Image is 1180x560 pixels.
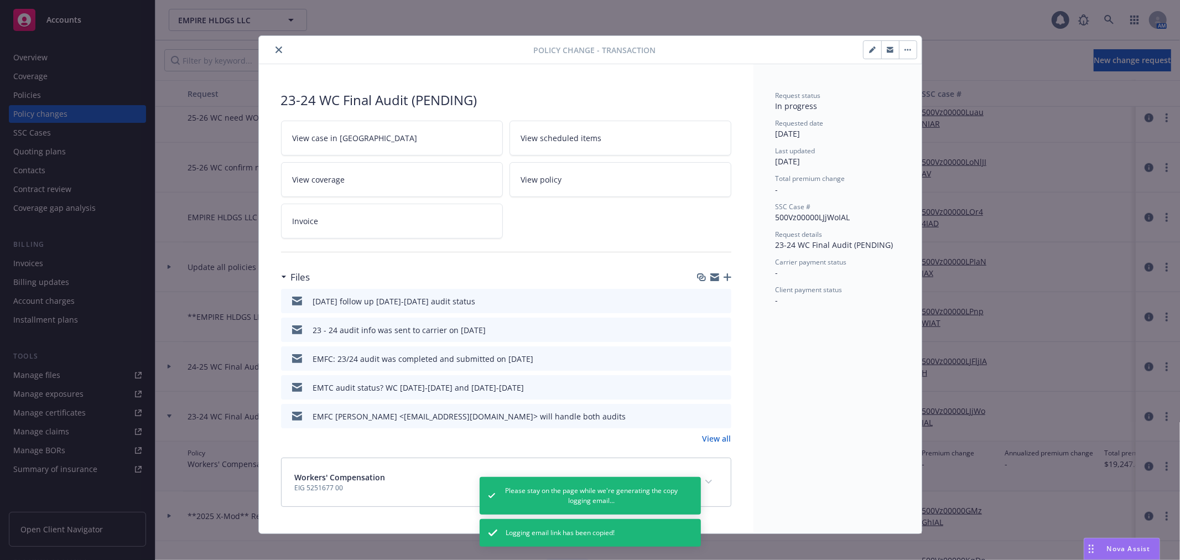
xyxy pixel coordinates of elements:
[295,483,386,493] span: EIG 5251677 00
[282,458,731,506] div: Workers' CompensationEIG 5251677 00expand content
[776,230,823,239] span: Request details
[313,411,626,422] div: EMFC [PERSON_NAME] <[EMAIL_ADDRESS][DOMAIN_NAME]> will handle both audits
[281,270,310,284] div: Files
[776,101,818,111] span: In progress
[776,202,811,211] span: SSC Case #
[717,411,727,422] button: preview file
[700,473,718,491] button: expand content
[295,471,386,483] span: Workers' Compensation
[699,353,708,365] button: download file
[776,184,778,195] span: -
[776,174,845,183] span: Total premium change
[313,295,476,307] div: [DATE] follow up [DATE]-[DATE] audit status
[717,353,727,365] button: preview file
[776,212,850,222] span: 500Vz00000LJjWoIAL
[1084,538,1160,560] button: Nova Assist
[699,411,708,422] button: download file
[776,240,893,250] span: 23-24 WC Final Audit (PENDING)
[521,132,602,144] span: View scheduled items
[703,433,731,444] a: View all
[293,174,345,185] span: View coverage
[293,132,418,144] span: View case in [GEOGRAPHIC_DATA]
[699,295,708,307] button: download file
[506,528,615,538] span: Logging email link has been copied!
[272,43,285,56] button: close
[699,382,708,393] button: download file
[533,44,656,56] span: Policy change - Transaction
[776,285,843,294] span: Client payment status
[510,162,731,197] a: View policy
[521,174,562,185] span: View policy
[776,118,824,128] span: Requested date
[776,146,815,155] span: Last updated
[293,215,319,227] span: Invoice
[1107,544,1151,553] span: Nova Assist
[281,204,503,238] a: Invoice
[291,270,310,284] h3: Files
[776,156,800,167] span: [DATE]
[776,267,778,278] span: -
[776,295,778,305] span: -
[313,382,524,393] div: EMTC audit status? WC [DATE]-[DATE] and [DATE]-[DATE]
[504,486,678,506] span: Please stay on the page while we're generating the copy logging email...
[1084,538,1098,559] div: Drag to move
[717,382,727,393] button: preview file
[281,162,503,197] a: View coverage
[717,295,727,307] button: preview file
[281,121,503,155] a: View case in [GEOGRAPHIC_DATA]
[510,121,731,155] a: View scheduled items
[313,353,534,365] div: EMFC: 23/24 audit was completed and submitted on [DATE]
[776,91,821,100] span: Request status
[717,324,727,336] button: preview file
[281,91,731,110] div: 23-24 WC Final Audit (PENDING)
[699,324,708,336] button: download file
[313,324,486,336] div: 23 - 24 audit info was sent to carrier on [DATE]
[776,257,847,267] span: Carrier payment status
[776,128,800,139] span: [DATE]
